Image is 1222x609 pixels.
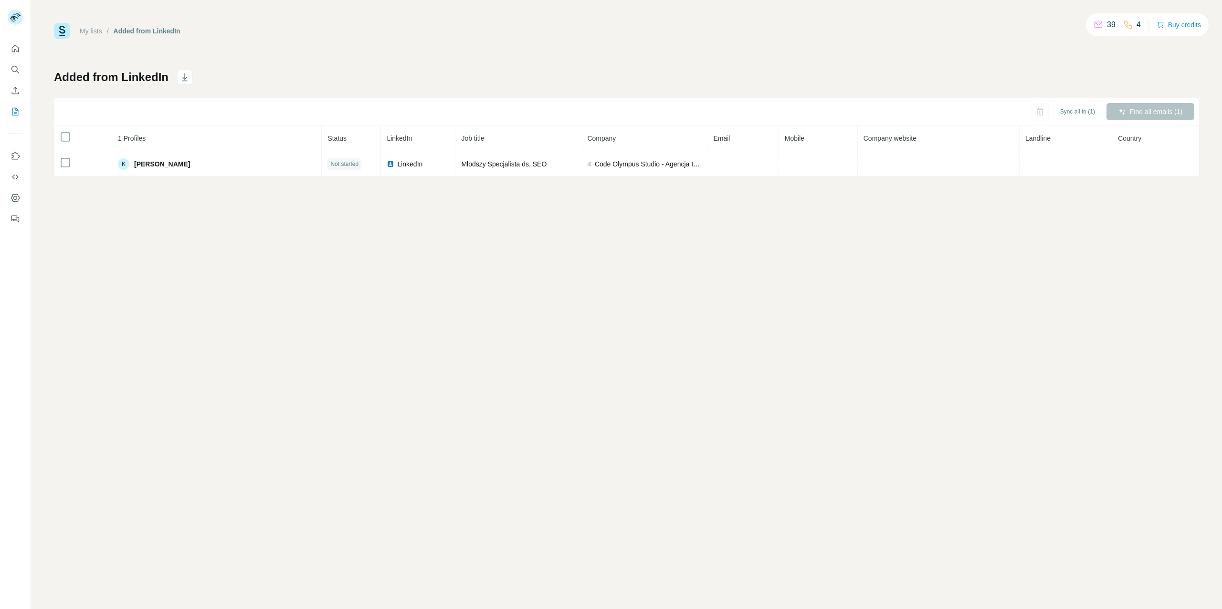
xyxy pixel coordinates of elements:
[8,189,23,206] button: Dashboard
[1053,104,1102,119] button: Sync all to (1)
[54,70,169,85] h1: Added from LinkedIn
[330,160,358,168] span: Not started
[8,61,23,78] button: Search
[118,158,129,170] div: K
[107,26,109,36] li: /
[713,134,730,142] span: Email
[327,134,347,142] span: Status
[8,40,23,57] button: Quick start
[461,134,484,142] span: Job title
[587,134,616,142] span: Company
[8,103,23,120] button: My lists
[54,23,70,39] img: Surfe Logo
[8,82,23,99] button: Enrich CSV
[118,134,146,142] span: 1 Profiles
[387,160,394,168] img: LinkedIn logo
[461,160,547,168] span: Młodszy Specjalista ds. SEO
[134,159,190,169] span: [PERSON_NAME]
[8,168,23,186] button: Use Surfe API
[114,26,180,36] div: Added from LinkedIn
[1060,107,1095,116] span: Sync all to (1)
[8,147,23,165] button: Use Surfe on LinkedIn
[864,134,916,142] span: Company website
[785,134,804,142] span: Mobile
[1137,19,1141,31] p: 4
[397,159,422,169] span: LinkedIn
[1107,19,1116,31] p: 39
[387,134,412,142] span: LinkedIn
[8,210,23,227] button: Feedback
[1118,134,1141,142] span: Country
[595,159,701,169] span: Code Olympus Studio - Agencja Interaktywna | E-Commerce
[1025,134,1051,142] span: Landline
[80,27,102,35] a: My lists
[1157,18,1201,31] button: Buy credits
